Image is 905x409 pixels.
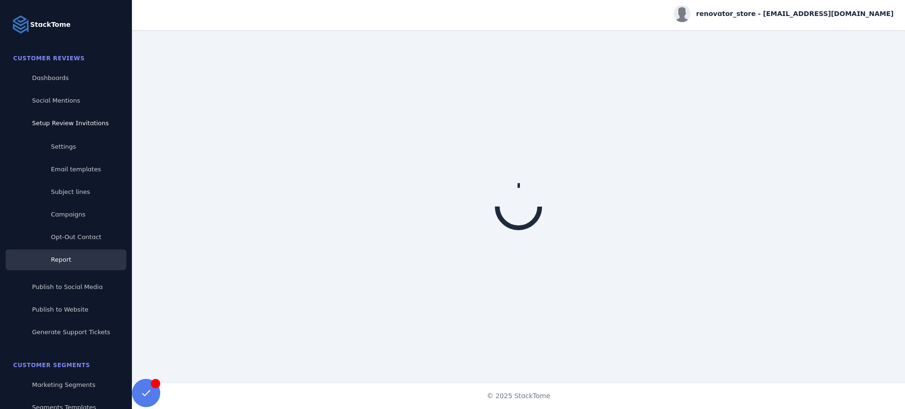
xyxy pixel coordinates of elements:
[51,188,90,195] span: Subject lines
[32,120,109,127] span: Setup Review Invitations
[6,227,126,248] a: Opt-Out Contact
[13,362,90,369] span: Customer Segments
[32,381,95,388] span: Marketing Segments
[696,9,894,19] span: renovator_store - [EMAIL_ADDRESS][DOMAIN_NAME]
[32,329,110,336] span: Generate Support Tickets
[32,306,88,313] span: Publish to Website
[51,166,101,173] span: Email templates
[6,249,126,270] a: Report
[51,256,71,263] span: Report
[6,277,126,297] a: Publish to Social Media
[6,159,126,180] a: Email templates
[6,182,126,202] a: Subject lines
[30,20,71,30] strong: StackTome
[32,74,69,81] span: Dashboards
[13,55,85,62] span: Customer Reviews
[674,5,691,22] img: profile.jpg
[32,97,80,104] span: Social Mentions
[6,136,126,157] a: Settings
[51,143,76,150] span: Settings
[674,5,894,22] button: renovator_store - [EMAIL_ADDRESS][DOMAIN_NAME]
[51,233,101,241] span: Opt-Out Contact
[487,391,551,401] span: © 2025 StackTome
[32,283,103,290] span: Publish to Social Media
[6,299,126,320] a: Publish to Website
[6,204,126,225] a: Campaigns
[6,375,126,395] a: Marketing Segments
[11,15,30,34] img: Logo image
[51,211,85,218] span: Campaigns
[6,322,126,343] a: Generate Support Tickets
